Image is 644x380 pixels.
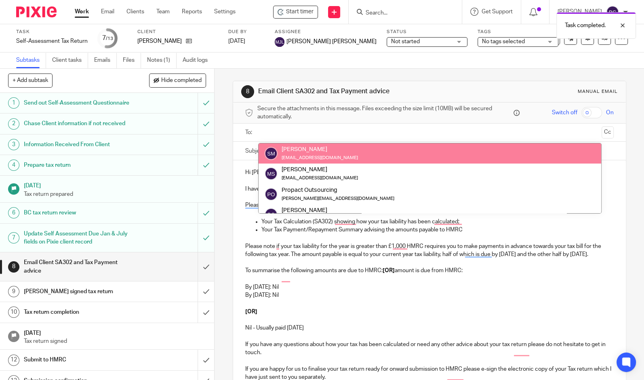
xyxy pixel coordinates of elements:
[8,261,19,273] div: 8
[16,6,57,17] img: Pixie
[552,109,577,117] span: Switch off
[578,88,618,95] div: Manual email
[24,337,206,345] p: Tax return signed
[24,159,135,171] h1: Prepare tax return
[8,118,19,130] div: 2
[101,8,114,16] a: Email
[245,168,614,176] p: Hi [PERSON_NAME]
[245,283,614,291] p: By [DATE]: Nil
[245,128,254,136] label: To:
[24,180,206,190] h1: [DATE]
[24,118,135,130] h1: Chase Client information if not received
[156,8,170,16] a: Team
[137,29,218,35] label: Client
[8,307,19,318] div: 10
[8,207,19,218] div: 6
[24,139,135,151] h1: Information Received From Client
[106,36,113,41] small: /13
[161,78,202,84] span: Hide completed
[24,256,135,277] h1: Email Client SA302 and Tax Payment advice
[8,355,19,366] div: 12
[8,286,19,297] div: 9
[565,21,606,29] p: Task completed.
[245,242,614,259] p: Please note if your tax liability for the year is greater than £1,000 HMRC requires you to make p...
[282,155,358,160] small: [EMAIL_ADDRESS][DOMAIN_NAME]
[183,52,214,68] a: Audit logs
[24,306,135,318] h1: Tax return completion
[24,327,206,337] h1: [DATE]
[257,105,511,121] span: Secure the attachments in this message. Files exceeding the size limit (10MB) will be secured aut...
[258,87,446,96] h1: Email Client SA302 and Tax Payment advice
[261,218,614,226] p: Your Tax Calculation (SA302) showing how your tax liability has been calculated;
[214,8,236,16] a: Settings
[245,324,614,332] p: Nil - Usually paid [DATE]
[123,52,141,68] a: Files
[282,186,394,194] div: Propact Outsourcing
[245,340,614,357] p: If you have any questions about how your tax has been calculated or need any other advice about y...
[228,38,245,44] span: [DATE]
[8,139,19,150] div: 3
[24,354,135,366] h1: Submit to HMRC
[24,286,135,298] h1: [PERSON_NAME] signed tax return
[275,29,377,35] label: Assignee
[282,166,358,174] div: [PERSON_NAME]
[24,190,206,198] p: Tax return prepared
[8,73,53,87] button: + Add subtask
[75,8,89,16] a: Work
[482,39,525,44] span: No tags selected
[606,109,614,117] span: On
[286,38,377,46] span: [PERSON_NAME] [PERSON_NAME]
[282,145,358,153] div: [PERSON_NAME]
[245,201,614,209] p: Please find attached the following documents for your review:
[282,206,358,214] div: [PERSON_NAME]
[282,176,358,180] small: [EMAIL_ADDRESS][DOMAIN_NAME]
[52,52,88,68] a: Client tasks
[391,39,420,44] span: Not started
[8,97,19,109] div: 1
[24,97,135,109] h1: Send out Self-Assessment Questionnaire
[241,85,254,98] div: 8
[182,8,202,16] a: Reports
[16,29,88,35] label: Task
[16,37,88,45] div: Self-Assessment Tax Return
[245,267,614,275] p: To summarise the following amounts are due to HMRC: amount is due from HMRC:
[265,147,278,160] img: svg%3E
[265,208,278,221] img: svg%3E
[137,37,182,45] p: [PERSON_NAME]
[261,226,614,234] p: Your Tax Payment/Repayment Summary advising the amounts payable to HMRC
[606,6,619,19] img: svg%3E
[282,196,394,201] small: [PERSON_NAME][EMAIL_ADDRESS][DOMAIN_NAME]
[94,52,117,68] a: Emails
[245,309,257,315] strong: [OR]
[8,232,19,244] div: 7
[228,29,265,35] label: Due by
[265,188,278,201] img: svg%3E
[275,37,284,47] img: svg%3E
[16,52,46,68] a: Subtasks
[602,126,614,139] button: Cc
[126,8,144,16] a: Clients
[265,167,278,180] img: svg%3E
[273,6,318,19] div: Sadler, Matthew - Self-Assessment Tax Return
[245,185,614,193] p: I have now been able to deal with the preparation of your self-assessment tax return for the year...
[245,291,614,299] p: By [DATE]: Nil
[286,8,314,16] span: Start timer
[147,52,177,68] a: Notes (1)
[24,228,135,248] h1: Update Self Assessment Due Jan & July fields on Pixie client record
[24,207,135,219] h1: BC tax return review
[245,147,266,155] label: Subject:
[149,73,206,87] button: Hide completed
[8,160,19,171] div: 4
[383,268,395,273] strong: [OR]
[102,34,113,43] div: 7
